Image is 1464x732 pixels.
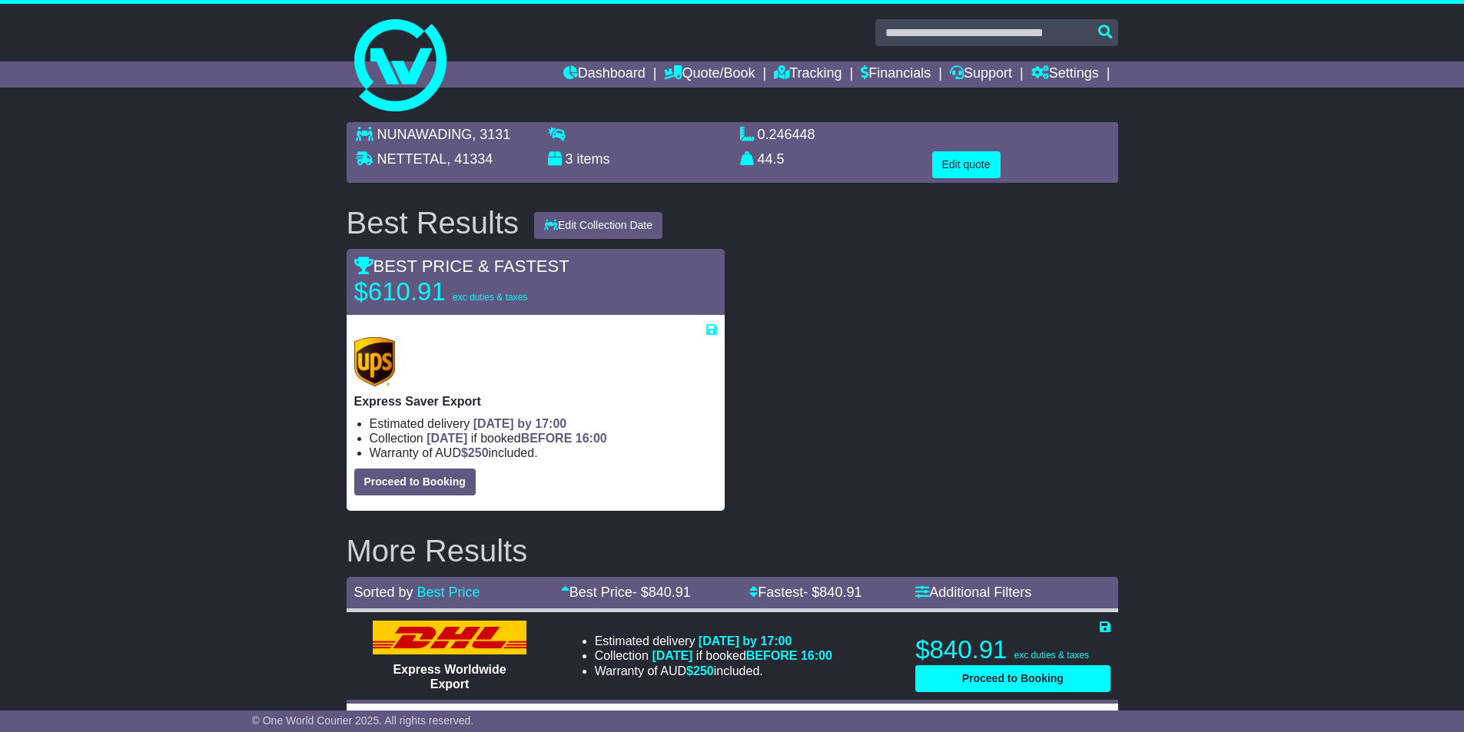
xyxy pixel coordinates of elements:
a: Settings [1031,61,1099,88]
img: UPS (new): Express Saver Export [354,337,396,386]
span: $ [461,446,489,459]
li: Collection [370,431,717,445]
span: 0.246448 [758,127,815,142]
li: Warranty of AUD included. [370,445,717,460]
p: $610.91 [354,277,546,307]
span: NUNAWADING [377,127,473,142]
a: Fastest- $840.91 [749,585,861,600]
span: , 41334 [447,151,493,167]
span: 16:00 [801,649,832,662]
span: - $ [632,585,691,600]
a: Tracking [774,61,842,88]
span: NETTETAL [377,151,447,167]
p: $840.91 [915,634,1110,665]
a: Best Price [417,585,480,600]
span: Sorted by [354,585,413,600]
span: exc duties & taxes [453,292,527,303]
span: if booked [427,432,606,445]
span: BEFORE [521,432,573,445]
li: Estimated delivery [595,634,832,648]
span: 3 [566,151,573,167]
span: exc duties & taxes [1014,650,1089,661]
span: BEFORE [746,649,798,662]
span: 44.5 [758,151,785,167]
div: Best Results [339,206,527,240]
p: Express Saver Export [354,394,717,409]
span: [DATE] [652,649,692,662]
a: Support [950,61,1012,88]
span: - $ [803,585,861,600]
a: Dashboard [563,61,646,88]
span: [DATE] by 17:00 [699,634,792,648]
span: $ [686,664,714,677]
span: if booked [652,649,832,662]
button: Proceed to Booking [354,469,476,495]
a: Additional Filters [915,585,1031,600]
span: , 3131 [472,127,510,142]
span: 16:00 [576,432,607,445]
span: 250 [693,664,714,677]
li: Collection [595,648,832,663]
span: [DATE] [427,432,467,445]
span: 840.91 [649,585,691,600]
button: Proceed to Booking [915,665,1110,692]
h2: More Results [347,534,1118,568]
img: DHL: Express Worldwide Export [373,621,526,654]
a: Financials [861,61,931,88]
a: Best Price- $840.91 [561,585,691,600]
span: 250 [468,446,489,459]
span: BEST PRICE & FASTEST [354,257,569,276]
li: Warranty of AUD included. [595,664,832,678]
li: Estimated delivery [370,416,717,431]
a: Quote/Book [664,61,755,88]
span: [DATE] by 17:00 [473,417,567,430]
span: © One World Courier 2025. All rights reserved. [252,714,474,727]
button: Edit quote [932,151,1001,178]
button: Edit Collection Date [534,212,662,239]
span: 840.91 [819,585,861,600]
span: items [577,151,610,167]
span: Express Worldwide Export [393,663,506,691]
